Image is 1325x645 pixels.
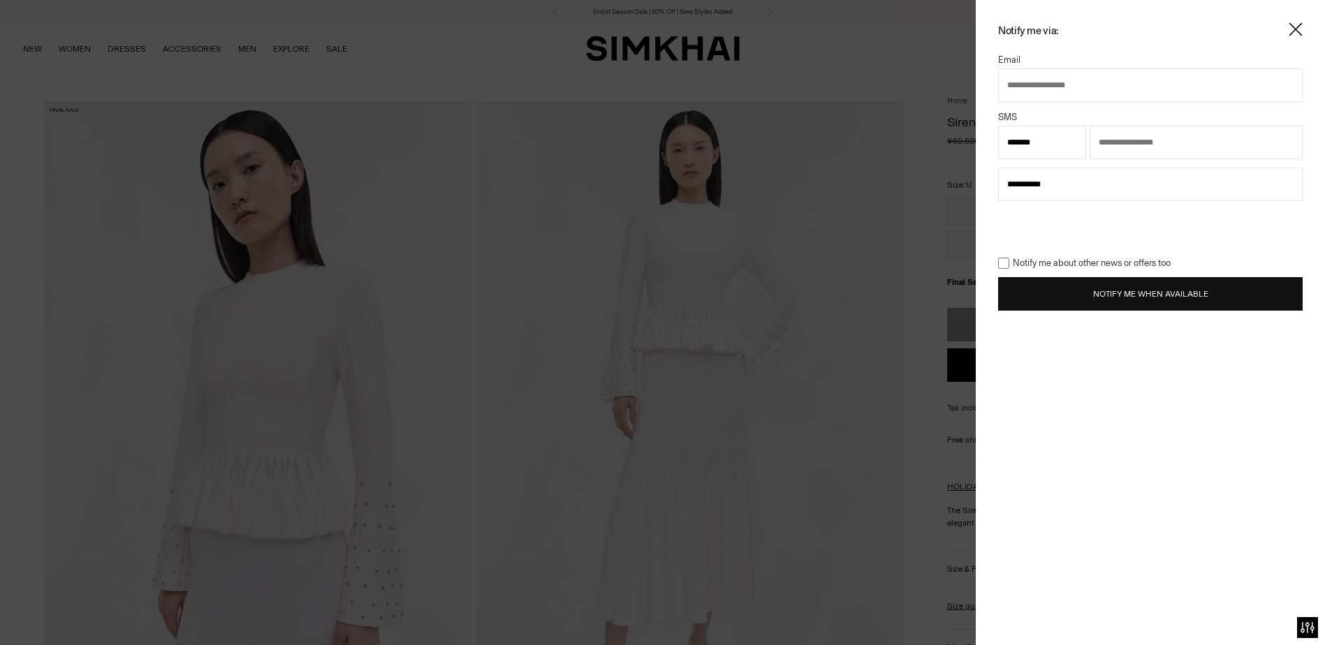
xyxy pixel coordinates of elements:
button: Gorgias live chat [7,5,49,47]
button: Notify Me When Available [998,277,1303,311]
div: SMS [998,110,1017,124]
input: Notify me about other news or offers too [998,258,1009,269]
div: Notify me via: [998,22,1303,39]
div: Email [998,53,1020,67]
span: Notify me about other news or offers too [1009,256,1171,270]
